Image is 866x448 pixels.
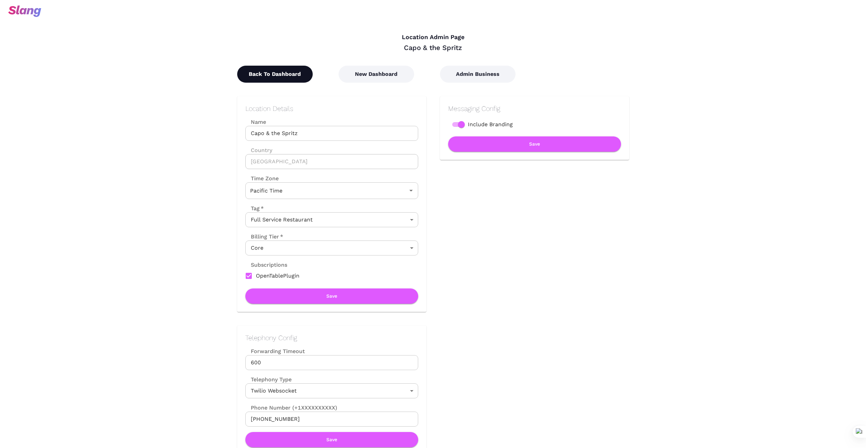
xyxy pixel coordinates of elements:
[237,66,313,83] button: Back To Dashboard
[245,240,418,255] div: Core
[245,118,418,126] label: Name
[245,347,418,355] label: Forwarding Timeout
[245,334,418,342] h2: Telephony Config
[440,66,516,83] button: Admin Business
[245,432,418,447] button: Save
[245,383,418,398] div: Twilio Websocket
[8,5,41,17] img: svg+xml;base64,PHN2ZyB3aWR0aD0iOTciIGhlaWdodD0iMzQiIHZpZXdCb3g9IjAgMCA5NyAzNCIgZmlsbD0ibm9uZSIgeG...
[245,261,287,269] label: Subscriptions
[256,272,299,280] span: OpenTablePlugin
[245,104,418,113] h2: Location Details
[245,175,418,182] label: Time Zone
[448,104,621,113] h2: Messaging Config
[245,404,418,412] label: Phone Number (+1XXXXXXXXXX)
[245,204,264,212] label: Tag
[245,212,418,227] div: Full Service Restaurant
[237,43,629,52] div: Capo & the Spritz
[406,186,416,195] button: Open
[339,71,414,77] a: New Dashboard
[339,66,414,83] button: New Dashboard
[237,34,629,41] h4: Location Admin Page
[237,71,313,77] a: Back To Dashboard
[245,288,418,304] button: Save
[468,120,513,129] span: Include Branding
[245,376,292,383] label: Telephony Type
[448,136,621,152] button: Save
[245,146,418,154] label: Country
[440,71,516,77] a: Admin Business
[245,233,283,240] label: Billing Tier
